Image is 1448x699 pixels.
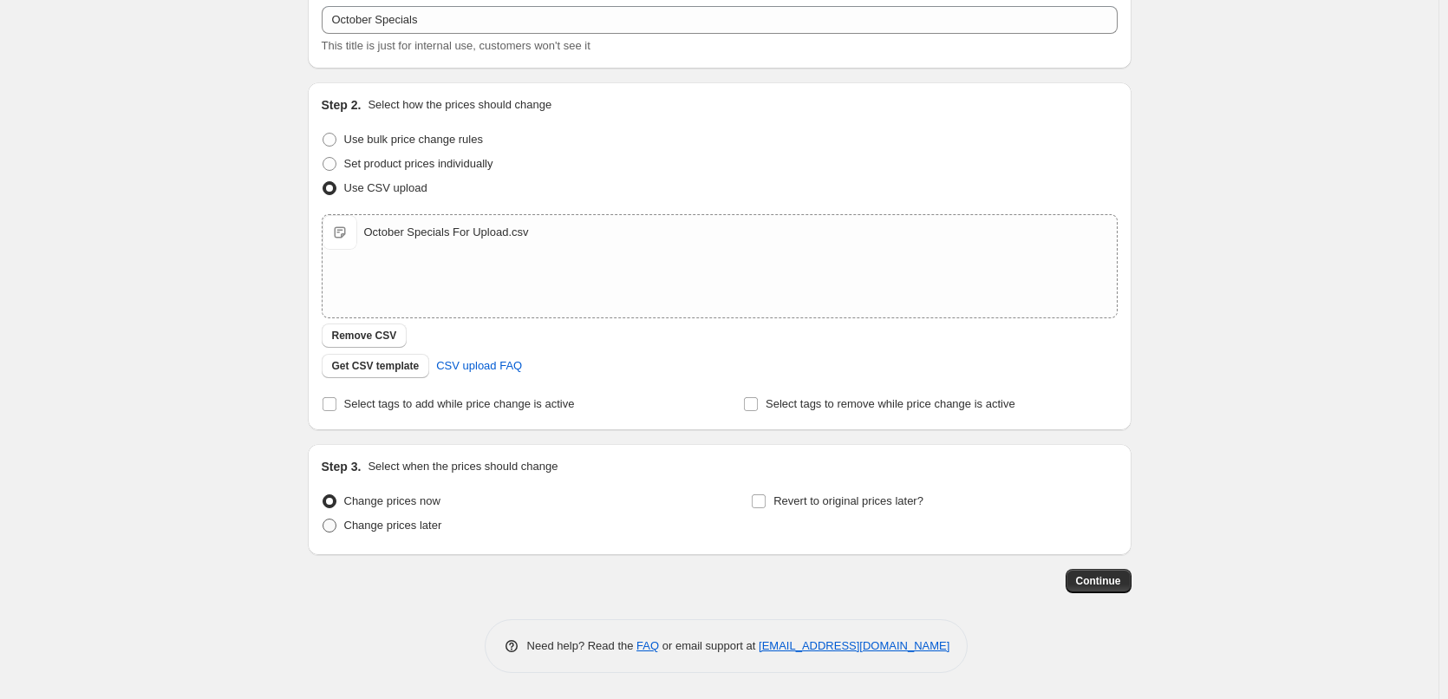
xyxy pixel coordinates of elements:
h2: Step 3. [322,458,362,475]
a: CSV upload FAQ [426,352,532,380]
span: CSV upload FAQ [436,357,522,375]
span: Use CSV upload [344,181,427,194]
p: Select how the prices should change [368,96,551,114]
span: Get CSV template [332,359,420,373]
span: Select tags to remove while price change is active [766,397,1015,410]
p: Select when the prices should change [368,458,558,475]
span: Continue [1076,574,1121,588]
span: Set product prices individually [344,157,493,170]
a: [EMAIL_ADDRESS][DOMAIN_NAME] [759,639,949,652]
a: FAQ [636,639,659,652]
button: Remove CSV [322,323,408,348]
span: Change prices now [344,494,440,507]
span: Revert to original prices later? [773,494,923,507]
button: Continue [1066,569,1132,593]
span: Need help? Read the [527,639,637,652]
div: October Specials For Upload.csv [364,224,529,241]
span: Remove CSV [332,329,397,343]
h2: Step 2. [322,96,362,114]
input: 30% off holiday sale [322,6,1118,34]
span: Select tags to add while price change is active [344,397,575,410]
span: Change prices later [344,519,442,532]
span: Use bulk price change rules [344,133,483,146]
span: This title is just for internal use, customers won't see it [322,39,590,52]
button: Get CSV template [322,354,430,378]
span: or email support at [659,639,759,652]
